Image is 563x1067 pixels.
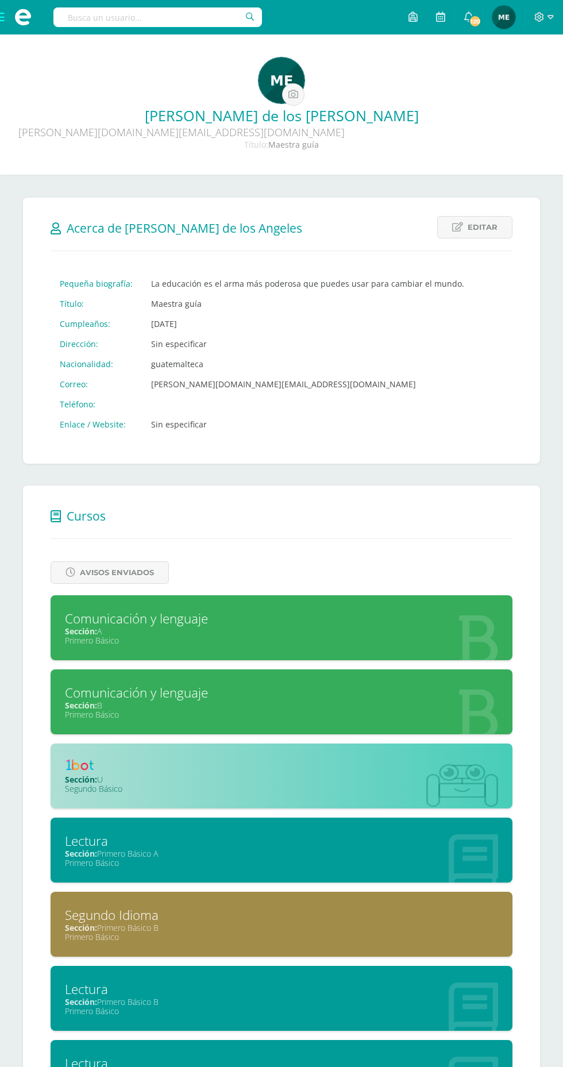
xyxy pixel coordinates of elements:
span: Sección: [65,700,97,711]
td: Pequeña biografía: [51,274,142,294]
span: Editar [468,217,498,238]
img: 1bot.png [65,758,99,772]
img: 8fdf394a456bed9e9130443fb8bede2a.png [259,57,304,103]
div: Primero Básico [65,635,498,646]
a: Sección:USegundo Básico [51,744,512,808]
a: Segundo IdiomaSección:Primero Básico BPrimero Básico [51,892,512,957]
span: Sección: [65,922,97,933]
span: Sección: [65,774,97,785]
td: [PERSON_NAME][DOMAIN_NAME][EMAIL_ADDRESS][DOMAIN_NAME] [142,374,473,394]
div: Primero Básico B [65,922,498,933]
div: Primero Básico [65,1006,498,1016]
img: ced03373c30ac9eb276b8f9c21c0bd80.png [492,6,515,29]
td: Dirección: [51,334,142,354]
td: Título: [51,294,142,314]
a: Comunicación y lenguajeSección:APrimero Básico [51,595,512,660]
div: Primero Básico B [65,996,498,1007]
td: Cumpleaños: [51,314,142,334]
div: Lectura [65,832,498,850]
td: [DATE] [142,314,473,334]
input: Busca un usuario... [53,7,262,27]
span: Sección: [65,626,97,637]
span: Sección: [65,996,97,1007]
span: Acerca de [PERSON_NAME] de los Angeles [67,220,302,236]
div: Finanzas Personales [65,758,498,776]
div: [PERSON_NAME][DOMAIN_NAME][EMAIL_ADDRESS][DOMAIN_NAME] [9,125,354,139]
div: B [65,700,498,711]
span: Sección: [65,848,97,859]
div: Lectura [65,980,498,998]
a: [PERSON_NAME] de los [PERSON_NAME] [9,106,554,125]
a: Avisos Enviados [51,561,169,584]
span: Título: [244,139,268,150]
div: Segundo Básico [65,783,498,794]
span: Maestra guía [268,139,319,150]
div: Comunicación y lenguaje [65,610,498,627]
td: Sin especificar [142,334,473,354]
div: A [65,626,498,637]
td: Sin especificar [142,414,473,434]
td: Correo: [51,374,142,394]
div: Primero Básico [65,857,498,868]
div: Primero Básico A [65,848,498,859]
td: Teléfono: [51,394,142,414]
td: Maestra guía [142,294,473,314]
a: LecturaSección:Primero Básico APrimero Básico [51,818,512,883]
td: La educación es el arma más poderosa que puedes usar para cambiar el mundo. [142,274,473,294]
span: 120 [469,15,481,28]
td: guatemalteca [142,354,473,374]
span: Cursos [67,508,106,524]
a: Editar [437,216,512,238]
div: Primero Básico [65,931,498,942]
span: Avisos Enviados [80,562,154,583]
a: Comunicación y lenguajeSección:BPrimero Básico [51,669,512,734]
td: Nacionalidad: [51,354,142,374]
a: LecturaSección:Primero Básico BPrimero Básico [51,966,512,1031]
td: Enlace / Website: [51,414,142,434]
div: Primero Básico [65,709,498,720]
div: Segundo Idioma [65,906,498,924]
div: U [65,774,498,785]
div: Comunicación y lenguaje [65,684,498,702]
